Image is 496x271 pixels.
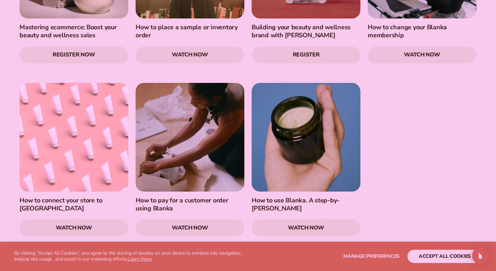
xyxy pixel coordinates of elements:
h3: How to pay for a customer order using Blanka [136,196,244,213]
div: Open Intercom Messenger [472,247,489,264]
a: watch now [20,219,128,236]
h3: Building your beauty and wellness brand with [PERSON_NAME] [252,23,360,40]
a: Learn More [128,256,151,262]
a: watch now [368,47,476,63]
h3: How to change your Blanka membership [368,23,476,40]
h3: How to place a sample or inventory order [136,23,244,40]
h3: Mastering ecommerce: Boost your beauty and wellness sales [20,23,128,40]
h3: How to connect your store to [GEOGRAPHIC_DATA] [20,196,128,213]
a: watch now [252,219,360,236]
span: Manage preferences [343,253,399,260]
button: accept all cookies [407,250,482,263]
a: Register Now [20,47,128,63]
h3: How to use Blanka. A step-by-[PERSON_NAME] [252,196,360,213]
a: Register [252,47,360,63]
p: By clicking "Accept All Cookies", you agree to the storing of cookies on your device to enhance s... [14,250,257,262]
a: watch now [136,47,244,63]
button: Manage preferences [343,250,399,263]
a: watch now [136,219,244,236]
